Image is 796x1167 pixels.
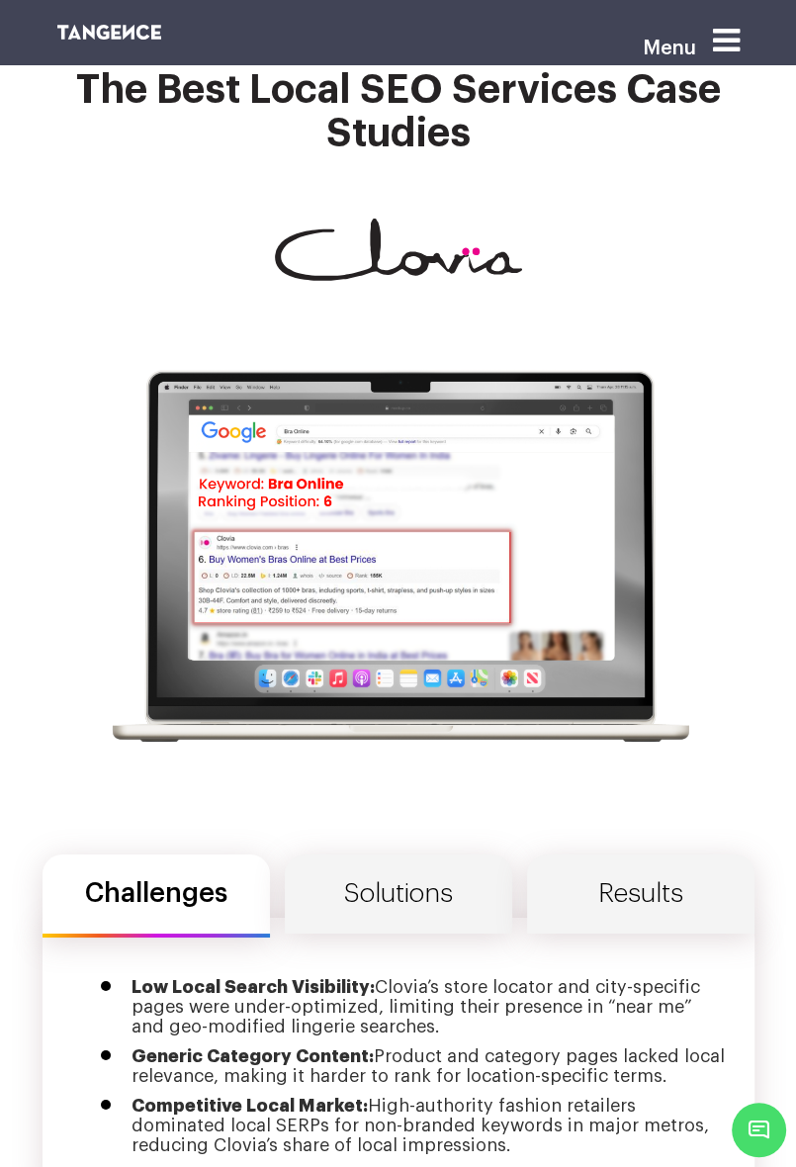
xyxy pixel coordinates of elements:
li: High-authority fashion retailers dominated local SERPs for non-branded keywords in major metros, ... [132,1096,725,1155]
a: Solutions [285,854,512,934]
h2: The Best Local SEO Services Case Studies [57,68,740,179]
img: clovia-laptop-mockup.png [43,320,754,795]
li: Product and category pages lacked local relevance, making it harder to rank for location-specific... [132,1046,725,1086]
strong: Generic Category Content: [132,1047,374,1065]
img: Clovia.svg [275,219,522,281]
a: Challenges [43,854,270,938]
span: Menu [643,38,667,41]
span: Chat Widget [732,1103,786,1157]
strong: Low Local Search Visibility: [132,978,375,996]
strong: Competitive Local Market: [132,1097,368,1115]
a: Menu [713,43,740,59]
a: Results [527,854,754,934]
li: Clovia’s store locator and city-specific pages were under-optimized, limiting their presence in “... [132,977,725,1036]
img: logo SVG [57,25,161,39]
